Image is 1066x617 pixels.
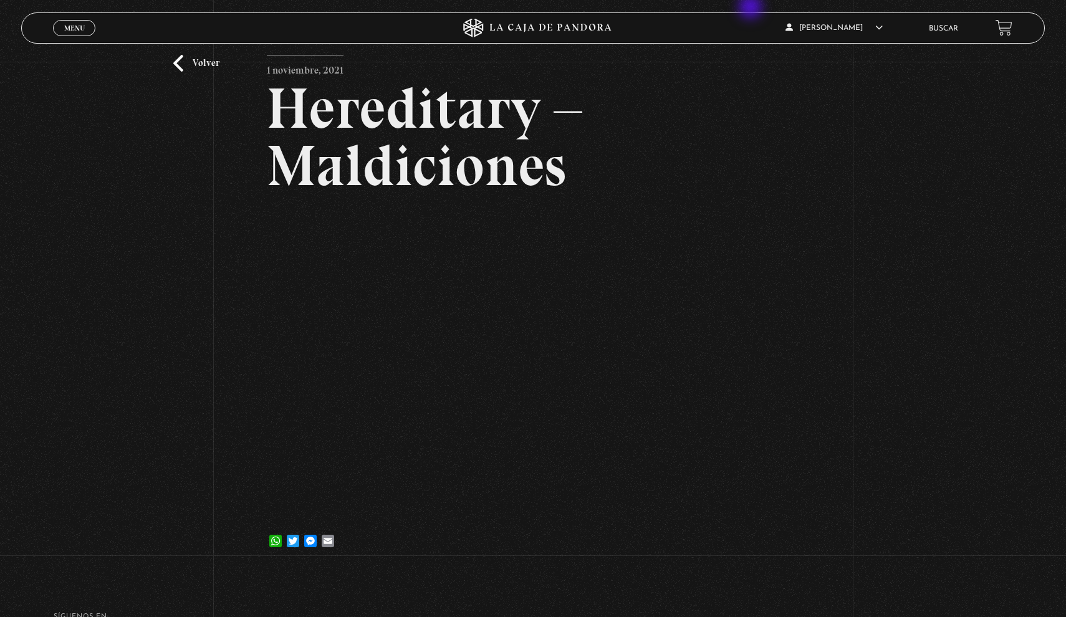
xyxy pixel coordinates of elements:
[929,25,958,32] a: Buscar
[284,522,302,547] a: Twitter
[319,522,337,547] a: Email
[267,80,799,194] h2: Hereditary – Maldiciones
[267,522,284,547] a: WhatsApp
[302,522,319,547] a: Messenger
[785,24,883,32] span: [PERSON_NAME]
[267,55,343,80] p: 1 noviembre, 2021
[173,55,219,72] a: Volver
[64,24,85,32] span: Menu
[996,19,1012,36] a: View your shopping cart
[60,35,89,44] span: Cerrar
